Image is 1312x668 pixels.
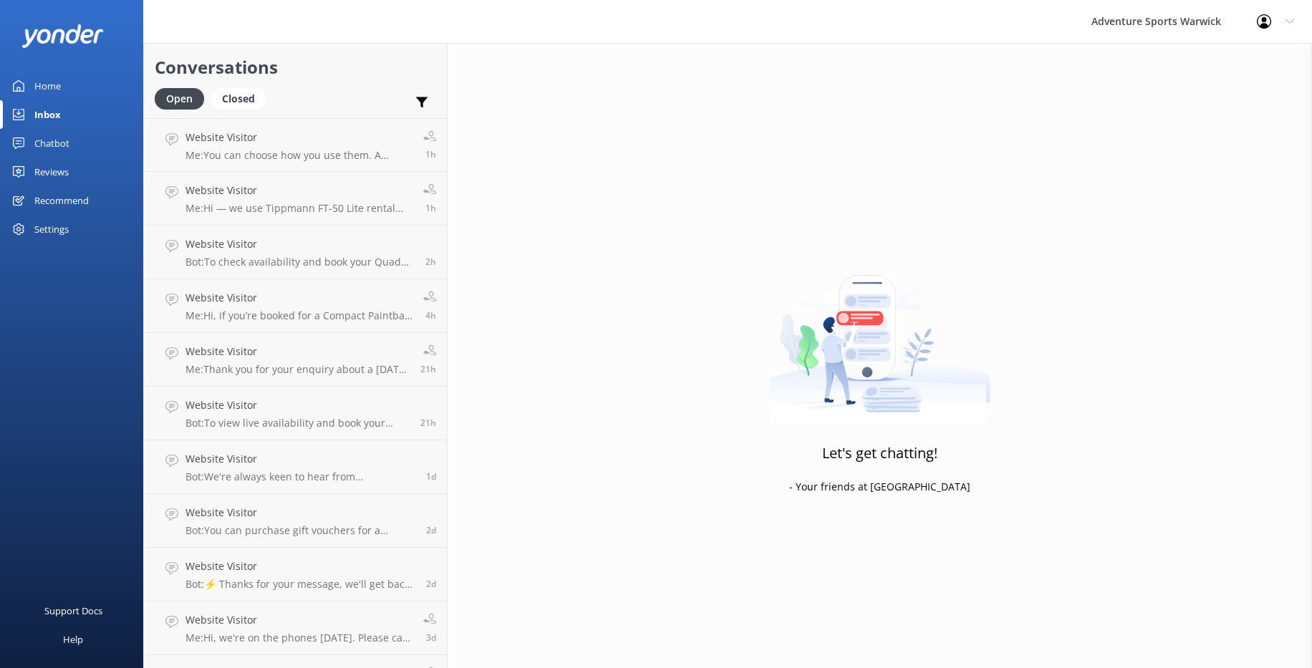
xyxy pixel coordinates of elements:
p: Bot: You can purchase gift vouchers for a specific activity at the following link: [URL][DOMAIN_N... [185,524,415,537]
p: Me: You can choose how you use them. A 'trigger happy' group will often buy a bag of 1,000 pellet... [185,149,413,162]
h4: Website Visitor [185,236,415,252]
img: yonder-white-logo.png [21,24,104,48]
a: Website VisitorMe:Hi — we use Tippmann FT-50 Lite rental markers in .50 calibre. These semi-autom... [144,172,447,226]
p: Me: Hi, we're on the phones [DATE]. Please call [PHONE_NUMBER] option 2. [185,631,413,644]
span: Sep 15 2025 11:19am (UTC +01:00) Europe/London [426,631,436,644]
a: Website VisitorBot:We're always keen to hear from enthusiastic people who’d like to join the Adve... [144,440,447,494]
a: Closed [211,90,273,106]
a: Website VisitorBot:To view live availability and book your tour, click [URL][DOMAIN_NAME].21h [144,387,447,440]
span: Sep 17 2025 07:55pm (UTC +01:00) Europe/London [420,363,436,375]
a: Website VisitorMe:You can choose how you use them. A 'trigger happy' group will often buy a bag o... [144,118,447,172]
div: Reviews [34,158,69,186]
span: Sep 16 2025 09:54pm (UTC +01:00) Europe/London [426,470,436,483]
div: Settings [34,215,69,243]
h4: Website Visitor [185,130,413,145]
img: artwork of a man stealing a conversation from at giant smartphone [769,245,990,424]
a: Website VisitorMe:Hi, if you’re booked for a Compact Paintball session, you’ll be provided with o... [144,279,447,333]
div: Closed [211,88,266,110]
a: Open [155,90,211,106]
h4: Website Visitor [185,183,413,198]
h4: Website Visitor [185,558,415,574]
span: Sep 18 2025 03:46pm (UTC +01:00) Europe/London [425,202,436,214]
div: Recommend [34,186,89,215]
p: Bot: ⚡ Thanks for your message, we'll get back to you as soon as we can. You're also welcome to k... [185,578,415,591]
h4: Website Visitor [185,451,415,467]
div: Inbox [34,100,61,129]
span: Sep 18 2025 02:31pm (UTC +01:00) Europe/London [425,256,436,268]
h4: Website Visitor [185,397,410,413]
h4: Website Visitor [185,344,410,359]
h3: Let's get chatting! [822,442,937,465]
h4: Website Visitor [185,612,413,628]
p: Me: Hi — we use Tippmann FT-50 Lite rental markers in .50 calibre. These semi-automatic guns are ... [185,202,413,215]
p: Me: Thank you for your enquiry about a [DATE] including a [DEMOGRAPHIC_DATA]. Suitable activities... [185,363,410,376]
a: Website VisitorMe:Hi, we're on the phones [DATE]. Please call [PHONE_NUMBER] option 2.3d [144,601,447,655]
div: Help [63,625,83,654]
h4: Website Visitor [185,290,413,306]
a: Website VisitorBot:You can purchase gift vouchers for a specific activity at the following link: ... [144,494,447,548]
div: Chatbot [34,129,69,158]
span: Sep 15 2025 11:03pm (UTC +01:00) Europe/London [426,524,436,536]
h2: Conversations [155,54,436,81]
div: Support Docs [44,596,102,625]
a: Website VisitorMe:Thank you for your enquiry about a [DATE] including a [DEMOGRAPHIC_DATA]. Suita... [144,333,447,387]
a: Website VisitorBot:To check availability and book your Quad Bike Trekking session, please visit [... [144,226,447,279]
p: Me: Hi, if you’re booked for a Compact Paintball session, you’ll be provided with overalls to wea... [185,309,413,322]
p: Bot: To check availability and book your Quad Bike Trekking session, please visit [URL][DOMAIN_NA... [185,256,415,268]
p: Bot: To view live availability and book your tour, click [URL][DOMAIN_NAME]. [185,417,410,430]
span: Sep 15 2025 09:55pm (UTC +01:00) Europe/London [426,578,436,590]
div: Open [155,88,204,110]
div: Home [34,72,61,100]
span: Sep 18 2025 12:09pm (UTC +01:00) Europe/London [425,309,436,321]
h4: Website Visitor [185,505,415,521]
span: Sep 17 2025 07:36pm (UTC +01:00) Europe/London [420,417,436,429]
p: Bot: We're always keen to hear from enthusiastic people who’d like to join the Adventure Sports t... [185,470,415,483]
span: Sep 18 2025 03:48pm (UTC +01:00) Europe/London [425,148,436,160]
p: - Your friends at [GEOGRAPHIC_DATA] [789,479,970,495]
a: Website VisitorBot:⚡ Thanks for your message, we'll get back to you as soon as we can. You're als... [144,548,447,601]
